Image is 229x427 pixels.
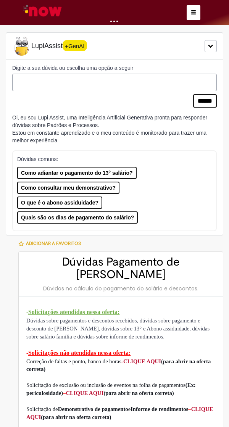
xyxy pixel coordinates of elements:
span: (Ex: periculosidade) [26,382,196,396]
div: LupiLupiAssist+GenAI [6,32,223,60]
button: Adicionar a Favoritos [18,235,85,251]
span: - [26,350,28,356]
a: CLIQUE AQUI [66,390,103,396]
img: ServiceNow [24,4,63,19]
div: Oi, eu sou Lupi Assist, uma Inteligência Artificial Generativa pronta para responder dúvidas sobr... [12,114,217,144]
h2: Dúvidas Pagamento de [PERSON_NAME] [26,256,215,281]
span: – [63,390,66,396]
span: Demonstrativo de pagamento [58,406,128,412]
span: LupiAssist [12,37,87,56]
span: Solicitação de [26,406,58,412]
span: +GenAI [63,40,87,51]
span: Informe de rendimentos [131,406,188,412]
img: Lupi [12,37,31,56]
button: Como consultar meu demonstrativo? [17,182,119,194]
span: Solicitação de exclusão ou inclusão de eventos na folha de pagamentos [26,382,185,388]
p: Dúvidas sobre pagamentos e descontos recebidos, dúvidas sobre pagamento e desconto de [PERSON_NAM... [26,317,215,341]
a: CLIQUE AQUI [123,358,161,364]
div: Dúvidas no cálculo do pagamento do salário e descontos. [26,285,215,292]
span: Solicitações não atendidas nessa oferta: [28,350,131,356]
span: (para abrir na oferta correta) [41,414,111,420]
button: Alternar navegação [187,5,200,20]
span: (para abrir na oferta correta) [103,390,174,396]
span: - [121,358,123,364]
span: – [188,406,191,412]
span: Solicitações atendidas nessa oferta: [28,309,120,315]
span: Adicionar a Favoritos [26,240,81,247]
span: Correção de faltas e ponto, banco de horas [26,358,121,364]
button: Quais são os dias de pagamento do salário? [17,211,138,224]
span: e [128,406,131,412]
p: Dúvidas comuns: [17,155,211,163]
button: O que é o abono assiduidade? [17,197,102,209]
span: - [26,309,28,315]
button: Como adiantar o pagamento do 13° salário? [17,167,137,179]
label: Digite a sua dúvida ou escolha uma opção a seguir [12,64,217,72]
